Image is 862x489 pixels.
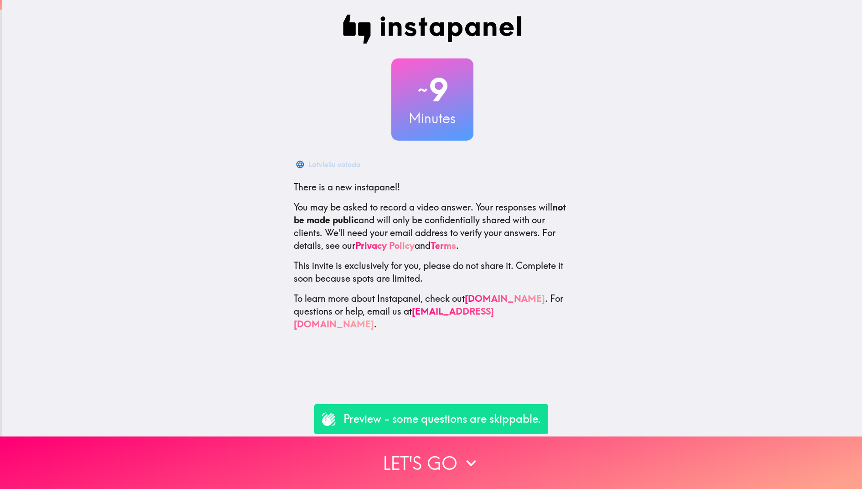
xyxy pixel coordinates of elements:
p: To learn more about Instapanel, check out . For questions or help, email us at . [294,292,571,331]
p: You may be asked to record a video answer. Your responses will and will only be confidentially sh... [294,201,571,252]
a: [EMAIL_ADDRESS][DOMAIN_NAME] [294,305,494,330]
b: not be made public [294,201,566,226]
p: Preview - some questions are skippable. [343,411,541,427]
a: Privacy Policy [355,240,415,251]
span: There is a new instapanel! [294,181,400,193]
a: Terms [431,240,456,251]
p: This invite is exclusively for you, please do not share it. Complete it soon because spots are li... [294,259,571,285]
div: Latviešu valoda [308,158,361,171]
span: ~ [416,76,429,104]
h3: Minutes [391,109,473,128]
a: [DOMAIN_NAME] [465,293,545,304]
h2: 9 [391,71,473,109]
img: Instapanel [343,15,522,44]
button: Latviešu valoda [294,155,364,174]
